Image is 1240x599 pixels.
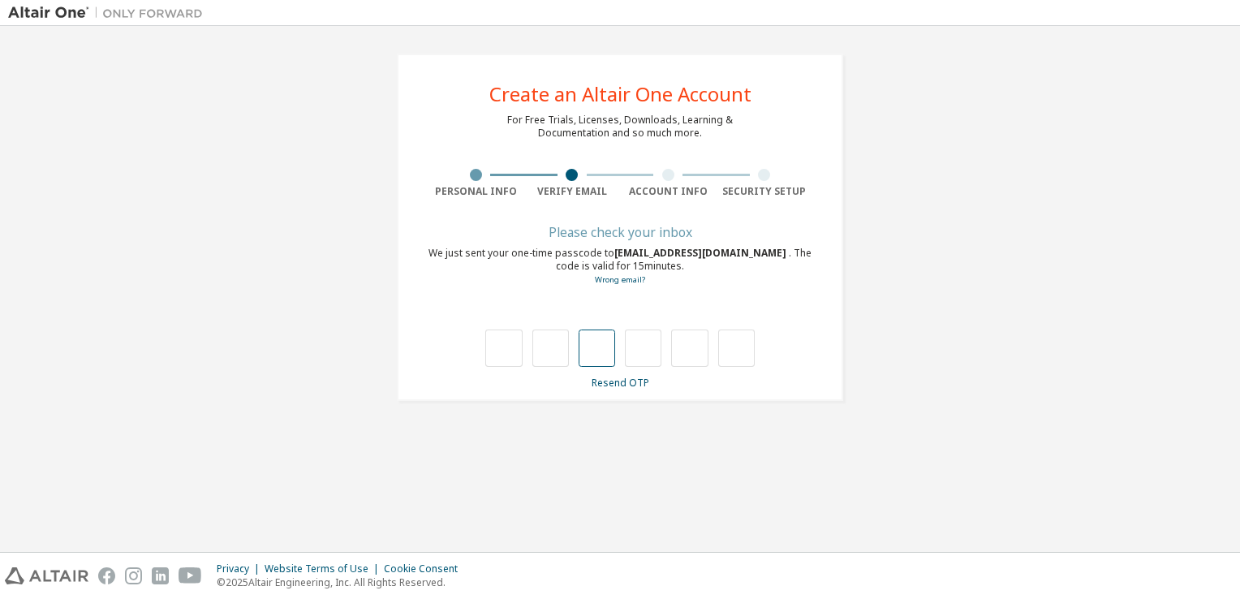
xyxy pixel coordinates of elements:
img: Altair One [8,5,211,21]
div: Create an Altair One Account [489,84,751,104]
span: [EMAIL_ADDRESS][DOMAIN_NAME] [614,246,789,260]
div: Website Terms of Use [265,562,384,575]
div: For Free Trials, Licenses, Downloads, Learning & Documentation and so much more. [507,114,733,140]
a: Resend OTP [592,376,649,390]
img: altair_logo.svg [5,567,88,584]
a: Go back to the registration form [595,274,645,285]
div: Verify Email [524,185,621,198]
div: Cookie Consent [384,562,467,575]
div: We just sent your one-time passcode to . The code is valid for 15 minutes. [428,247,812,287]
p: © 2025 Altair Engineering, Inc. All Rights Reserved. [217,575,467,589]
img: facebook.svg [98,567,115,584]
div: Personal Info [428,185,524,198]
div: Privacy [217,562,265,575]
div: Account Info [620,185,717,198]
img: instagram.svg [125,567,142,584]
img: youtube.svg [179,567,202,584]
img: linkedin.svg [152,567,169,584]
div: Please check your inbox [428,227,812,237]
div: Security Setup [717,185,813,198]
